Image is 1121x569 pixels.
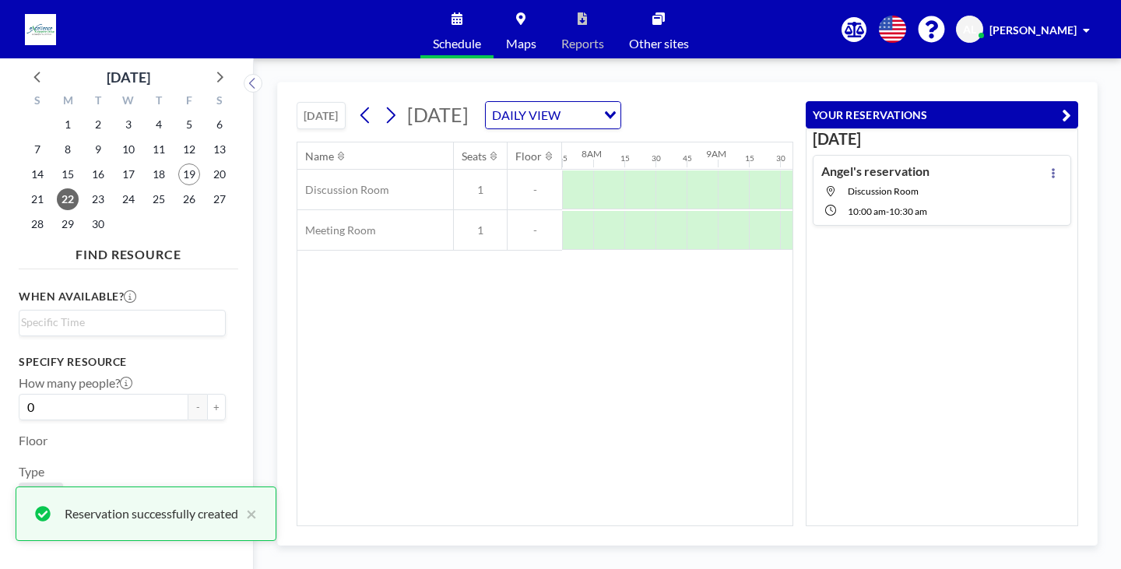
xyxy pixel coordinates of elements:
[178,188,200,210] span: Friday, September 26, 2025
[57,163,79,185] span: Monday, September 15, 2025
[558,153,568,163] div: 45
[407,103,469,126] span: [DATE]
[19,464,44,479] label: Type
[26,139,48,160] span: Sunday, September 7, 2025
[87,213,109,235] span: Tuesday, September 30, 2025
[813,129,1071,149] h3: [DATE]
[204,92,234,112] div: S
[148,188,170,210] span: Thursday, September 25, 2025
[26,213,48,235] span: Sunday, September 28, 2025
[207,394,226,420] button: +
[65,504,238,523] div: Reservation successfully created
[174,92,204,112] div: F
[53,92,83,112] div: M
[178,163,200,185] span: Friday, September 19, 2025
[57,213,79,235] span: Monday, September 29, 2025
[963,23,976,37] span: AL
[297,102,346,129] button: [DATE]
[21,314,216,331] input: Search for option
[87,114,109,135] span: Tuesday, September 2, 2025
[652,153,661,163] div: 30
[26,188,48,210] span: Sunday, September 21, 2025
[19,375,132,391] label: How many people?
[87,139,109,160] span: Tuesday, September 9, 2025
[238,504,257,523] button: close
[629,37,689,50] span: Other sites
[561,37,604,50] span: Reports
[118,114,139,135] span: Wednesday, September 3, 2025
[19,433,47,448] label: Floor
[87,188,109,210] span: Tuesday, September 23, 2025
[209,188,230,210] span: Saturday, September 27, 2025
[305,149,334,163] div: Name
[745,153,754,163] div: 15
[297,183,389,197] span: Discussion Room
[889,205,927,217] span: 10:30 AM
[118,188,139,210] span: Wednesday, September 24, 2025
[26,163,48,185] span: Sunday, September 14, 2025
[83,92,114,112] div: T
[508,183,562,197] span: -
[620,153,630,163] div: 15
[57,139,79,160] span: Monday, September 8, 2025
[806,101,1078,128] button: YOUR RESERVATIONS
[515,149,542,163] div: Floor
[209,139,230,160] span: Saturday, September 13, 2025
[462,149,487,163] div: Seats
[821,163,929,179] h4: Angel's reservation
[25,14,56,45] img: organization-logo
[148,163,170,185] span: Thursday, September 18, 2025
[148,139,170,160] span: Thursday, September 11, 2025
[565,105,595,125] input: Search for option
[706,148,726,160] div: 9AM
[114,92,144,112] div: W
[433,37,481,50] span: Schedule
[886,205,889,217] span: -
[209,163,230,185] span: Saturday, September 20, 2025
[506,37,536,50] span: Maps
[57,114,79,135] span: Monday, September 1, 2025
[19,241,238,262] h4: FIND RESOURCE
[107,66,150,88] div: [DATE]
[87,163,109,185] span: Tuesday, September 16, 2025
[118,139,139,160] span: Wednesday, September 10, 2025
[23,92,53,112] div: S
[209,114,230,135] span: Saturday, September 6, 2025
[776,153,785,163] div: 30
[508,223,562,237] span: -
[148,114,170,135] span: Thursday, September 4, 2025
[848,205,886,217] span: 10:00 AM
[297,223,376,237] span: Meeting Room
[454,183,507,197] span: 1
[489,105,564,125] span: DAILY VIEW
[188,394,207,420] button: -
[848,185,919,197] span: Discussion Room
[143,92,174,112] div: T
[486,102,620,128] div: Search for option
[118,163,139,185] span: Wednesday, September 17, 2025
[178,139,200,160] span: Friday, September 12, 2025
[989,23,1077,37] span: [PERSON_NAME]
[454,223,507,237] span: 1
[582,148,602,160] div: 8AM
[178,114,200,135] span: Friday, September 5, 2025
[683,153,692,163] div: 45
[19,311,225,334] div: Search for option
[57,188,79,210] span: Monday, September 22, 2025
[19,355,226,369] h3: Specify resource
